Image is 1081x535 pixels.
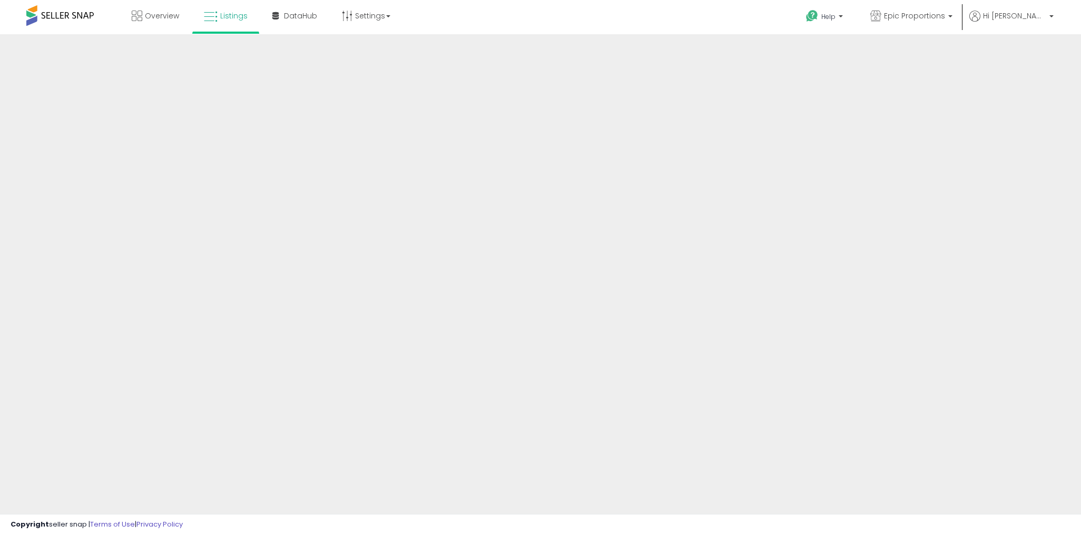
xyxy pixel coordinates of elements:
span: Overview [145,11,179,21]
a: Help [798,2,853,34]
i: Get Help [805,9,819,23]
a: Hi [PERSON_NAME] [969,11,1054,34]
span: Help [821,12,836,21]
span: DataHub [284,11,317,21]
span: Epic Proportions [884,11,945,21]
span: Listings [220,11,248,21]
span: Hi [PERSON_NAME] [983,11,1046,21]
